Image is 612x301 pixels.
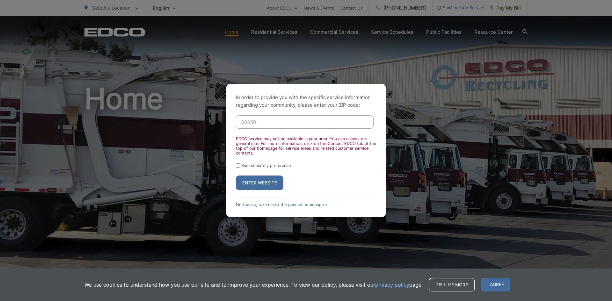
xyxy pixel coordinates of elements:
p: In order to provide you with the specific service information regarding your community, please en... [236,94,376,109]
button: Enter Website [236,176,283,190]
a: Tell me more [429,278,475,291]
div: EDCO service may not be available in your area. You can access our general site. For more informa... [236,136,376,155]
a: privacy policy [375,281,409,289]
p: We use cookies to understand how you use our site and to improve your experience. To view our pol... [84,281,423,289]
span: I agree [481,278,510,291]
label: Remember my preference [241,163,291,168]
a: No thanks, take me to the general homepage > [236,202,328,207]
input: Enter ZIP Code [236,115,374,129]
